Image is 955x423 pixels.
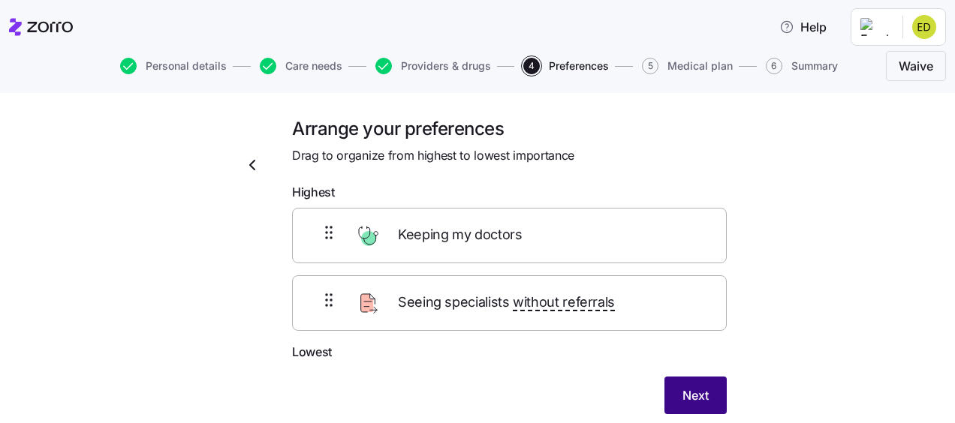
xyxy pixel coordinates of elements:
[260,58,342,74] button: Care needs
[664,376,727,414] button: Next
[292,275,727,331] div: Seeing specialists without referrals
[642,58,733,74] button: 5Medical plan
[912,15,936,39] img: e13b7e521f272abe59d513207635b630
[257,58,342,74] a: Care needs
[520,58,609,74] a: 4Preferences
[285,61,342,71] span: Care needs
[513,292,615,313] span: without referrals
[682,386,709,404] span: Next
[860,18,890,36] img: Employer logo
[292,343,332,361] span: Lowest
[779,18,827,36] span: Help
[120,58,227,74] button: Personal details
[401,61,491,71] span: Providers & drugs
[523,58,609,74] button: 4Preferences
[766,58,838,74] button: 6Summary
[117,58,227,74] a: Personal details
[398,224,526,246] span: Keeping my doctors
[375,58,491,74] button: Providers & drugs
[667,61,733,71] span: Medical plan
[292,208,727,263] div: Keeping my doctors
[886,51,946,81] button: Waive
[899,57,933,75] span: Waive
[146,61,227,71] span: Personal details
[292,117,727,140] h1: Arrange your preferences
[767,12,839,42] button: Help
[791,61,838,71] span: Summary
[642,58,658,74] span: 5
[292,146,574,165] span: Drag to organize from highest to lowest importance
[372,58,491,74] a: Providers & drugs
[523,58,540,74] span: 4
[766,58,782,74] span: 6
[398,292,615,313] span: Seeing specialists
[292,183,335,202] span: Highest
[549,61,609,71] span: Preferences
